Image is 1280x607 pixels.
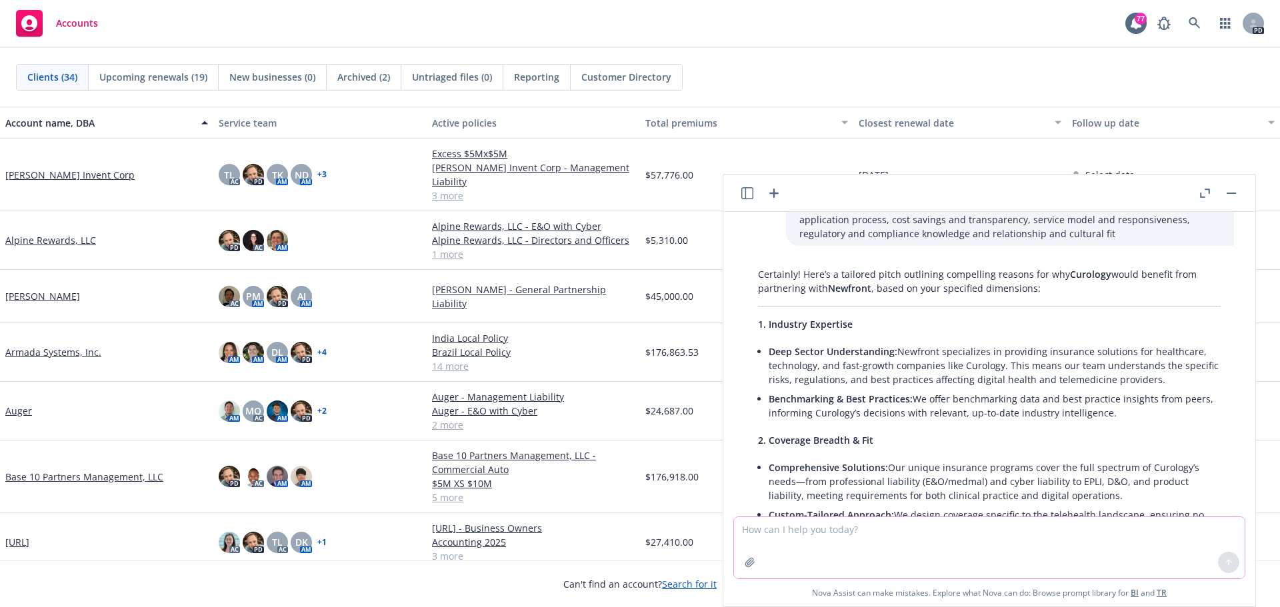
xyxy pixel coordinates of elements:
[432,490,635,504] a: 5 more
[5,345,101,359] a: Armada Systems, Inc.
[5,404,32,418] a: Auger
[272,168,283,182] span: TK
[219,342,240,363] img: photo
[432,247,635,261] a: 1 more
[219,532,240,553] img: photo
[243,342,264,363] img: photo
[1070,268,1111,281] span: Curology
[432,189,635,203] a: 3 more
[27,70,77,84] span: Clients (34)
[271,345,283,359] span: DL
[769,458,1221,505] li: Our unique insurance programs cover the full spectrum of Curology’s needs—from professional liabi...
[432,283,635,310] a: [PERSON_NAME] - General Partnership Liability
[432,147,635,161] a: Excess $5Mx$5M
[645,404,693,418] span: $24,687.00
[1072,116,1260,130] div: Follow up date
[645,233,688,247] span: $5,310.00
[1067,107,1280,139] button: Follow up date
[219,286,240,307] img: photo
[769,505,1221,538] li: We design coverage specific to the telehealth landscape, ensuring no critical exposures are missed.
[1135,13,1147,25] div: 77
[427,107,640,139] button: Active policies
[267,230,288,251] img: photo
[432,233,635,247] a: Alpine Rewards, LLC - Directors and Officers
[213,107,427,139] button: Service team
[758,318,853,330] span: 1. Industry Expertise
[99,70,207,84] span: Upcoming renewals (19)
[769,461,888,474] span: Comprehensive Solutions:
[317,171,327,179] a: + 3
[412,70,492,84] span: Untriaged files (0)
[645,345,699,359] span: $176,863.53
[267,286,288,307] img: photo
[432,331,635,345] a: India Local Policy
[432,549,635,563] a: 3 more
[246,289,261,303] span: PM
[828,282,871,295] span: Newfront
[432,521,635,535] a: [URL] - Business Owners
[5,535,29,549] a: [URL]
[1131,587,1139,598] a: BI
[291,466,312,487] img: photo
[224,168,235,182] span: TL
[432,390,635,404] a: Auger - Management Liability
[859,168,889,182] span: [DATE]
[1085,168,1135,182] span: Select date
[432,418,635,432] a: 2 more
[432,535,635,549] a: Accounting 2025
[769,389,1221,422] li: We offer benchmarking data and best practice insights from peers, informing Curology’s decisions ...
[432,219,635,233] a: Alpine Rewards, LLC - E&O with Cyber
[758,267,1221,295] p: Certainly! Here’s a tailored pitch outlining compelling reasons for why would benefit from partne...
[5,116,193,130] div: Account name, DBA
[11,5,103,42] a: Accounts
[297,289,306,303] span: AJ
[243,164,264,185] img: photo
[219,466,240,487] img: photo
[219,400,240,422] img: photo
[317,348,327,356] a: + 4
[432,345,635,359] a: Brazil Local Policy
[5,233,96,247] a: Alpine Rewards, LLC
[56,18,98,29] span: Accounts
[219,116,421,130] div: Service team
[432,161,635,189] a: [PERSON_NAME] Invent Corp - Management Liability
[769,345,897,358] span: Deep Sector Understanding:
[563,577,717,591] span: Can't find an account?
[317,538,327,546] a: + 1
[799,185,1221,241] p: give me compelling reasons why Curology would want to work with Newfront specif to our industry e...
[295,168,309,182] span: ND
[245,404,261,418] span: MQ
[645,470,699,484] span: $176,918.00
[1212,10,1239,37] a: Switch app
[432,476,635,490] a: $5M XS $10M
[645,289,693,303] span: $45,000.00
[291,342,312,363] img: photo
[662,578,717,590] a: Search for it
[645,535,693,549] span: $27,410.00
[229,70,315,84] span: New businesses (0)
[640,107,853,139] button: Total premiums
[272,535,283,549] span: TL
[769,392,913,405] span: Benchmarking & Best Practices:
[432,404,635,418] a: Auger - E&O with Cyber
[5,470,163,484] a: Base 10 Partners Management, LLC
[758,434,873,446] span: 2. Coverage Breadth & Fit
[243,466,264,487] img: photo
[291,400,312,422] img: photo
[769,342,1221,389] li: Newfront specializes in providing insurance solutions for healthcare, technology, and fast-growth...
[5,289,80,303] a: [PERSON_NAME]
[337,70,390,84] span: Archived (2)
[514,70,559,84] span: Reporting
[317,407,327,415] a: + 2
[243,532,264,553] img: photo
[5,168,135,182] a: [PERSON_NAME] Invent Corp
[1157,587,1167,598] a: TR
[432,448,635,476] a: Base 10 Partners Management, LLC - Commercial Auto
[1151,10,1177,37] a: Report a Bug
[859,116,1047,130] div: Closest renewal date
[769,508,894,521] span: Custom-Tailored Approach:
[243,230,264,251] img: photo
[219,230,240,251] img: photo
[432,116,635,130] div: Active policies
